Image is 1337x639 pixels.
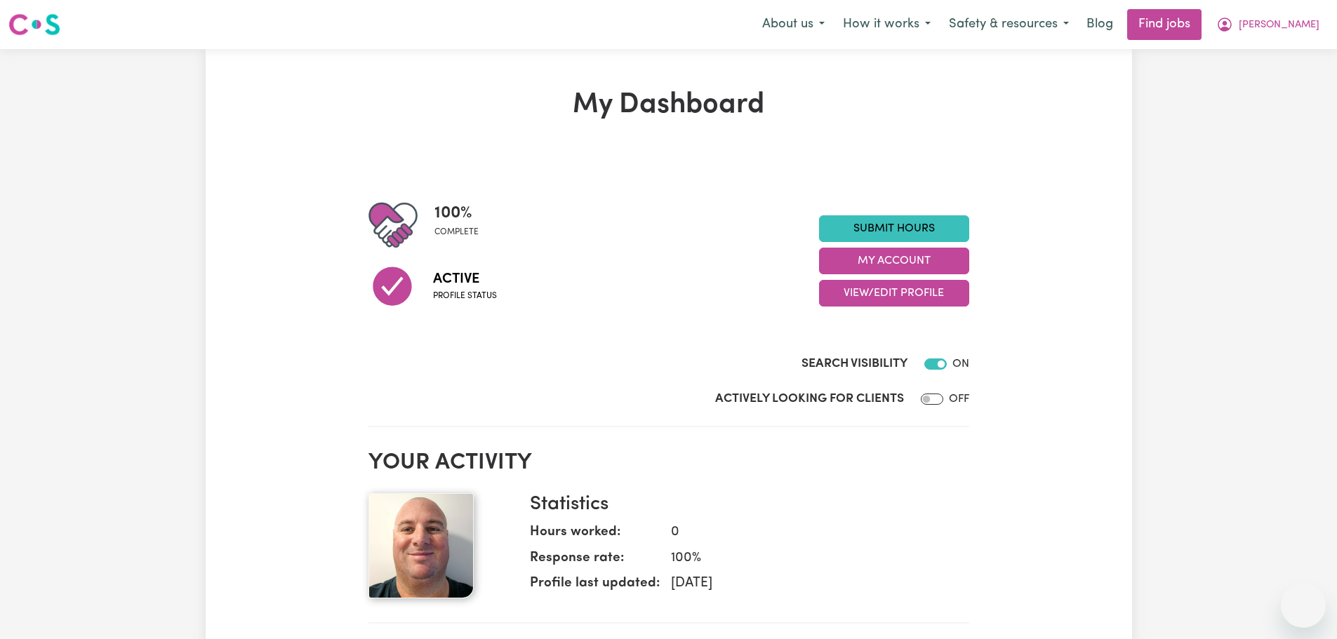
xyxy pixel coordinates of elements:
[660,574,958,594] dd: [DATE]
[819,215,969,242] a: Submit Hours
[368,88,969,122] h1: My Dashboard
[1239,18,1319,33] span: [PERSON_NAME]
[834,10,940,39] button: How it works
[715,390,904,408] label: Actively Looking for Clients
[434,226,479,238] span: complete
[660,549,958,569] dd: 100 %
[433,290,497,302] span: Profile status
[368,450,969,476] h2: Your activity
[530,523,660,549] dt: Hours worked:
[8,8,60,41] a: Careseekers logo
[530,549,660,574] dt: Response rate:
[753,10,834,39] button: About us
[530,493,958,517] h3: Statistics
[819,248,969,274] button: My Account
[660,523,958,543] dd: 0
[1281,583,1326,628] iframe: Button to launch messaging window
[433,269,497,290] span: Active
[8,12,60,37] img: Careseekers logo
[940,10,1078,39] button: Safety & resources
[434,201,490,250] div: Profile completeness: 100%
[1078,9,1122,40] a: Blog
[1207,10,1329,39] button: My Account
[1127,9,1202,40] a: Find jobs
[434,201,479,226] span: 100 %
[368,493,474,598] img: Your profile picture
[801,355,907,373] label: Search Visibility
[952,358,969,370] span: ON
[819,280,969,307] button: View/Edit Profile
[530,574,660,600] dt: Profile last updated:
[949,394,969,405] span: OFF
